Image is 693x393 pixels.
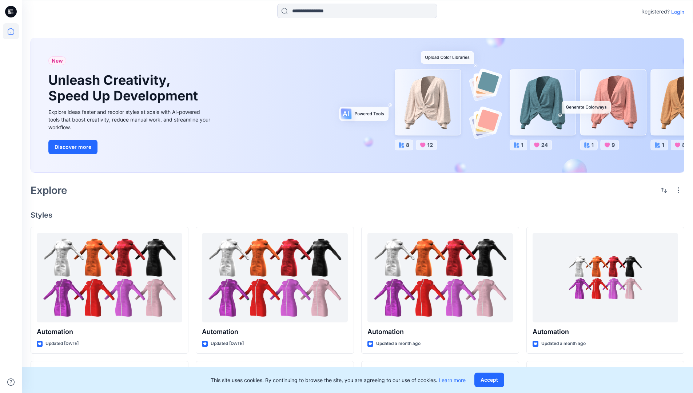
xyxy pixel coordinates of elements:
a: Learn more [439,377,466,383]
p: Registered? [641,7,670,16]
p: Automation [202,327,347,337]
p: Updated a month ago [376,340,421,348]
a: Automation [533,233,678,323]
p: Updated [DATE] [211,340,244,348]
p: Updated a month ago [541,340,586,348]
a: Automation [367,233,513,323]
span: New [52,56,63,65]
a: Automation [202,233,347,323]
p: Updated [DATE] [45,340,79,348]
button: Accept [474,373,504,387]
p: Automation [533,327,678,337]
p: Login [671,8,684,16]
p: This site uses cookies. By continuing to browse the site, you are agreeing to our use of cookies. [211,376,466,384]
div: Explore ideas faster and recolor styles at scale with AI-powered tools that boost creativity, red... [48,108,212,131]
h1: Unleash Creativity, Speed Up Development [48,72,201,104]
h2: Explore [31,184,67,196]
p: Automation [37,327,182,337]
a: Automation [37,233,182,323]
a: Discover more [48,140,212,154]
p: Automation [367,327,513,337]
h4: Styles [31,211,684,219]
button: Discover more [48,140,97,154]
